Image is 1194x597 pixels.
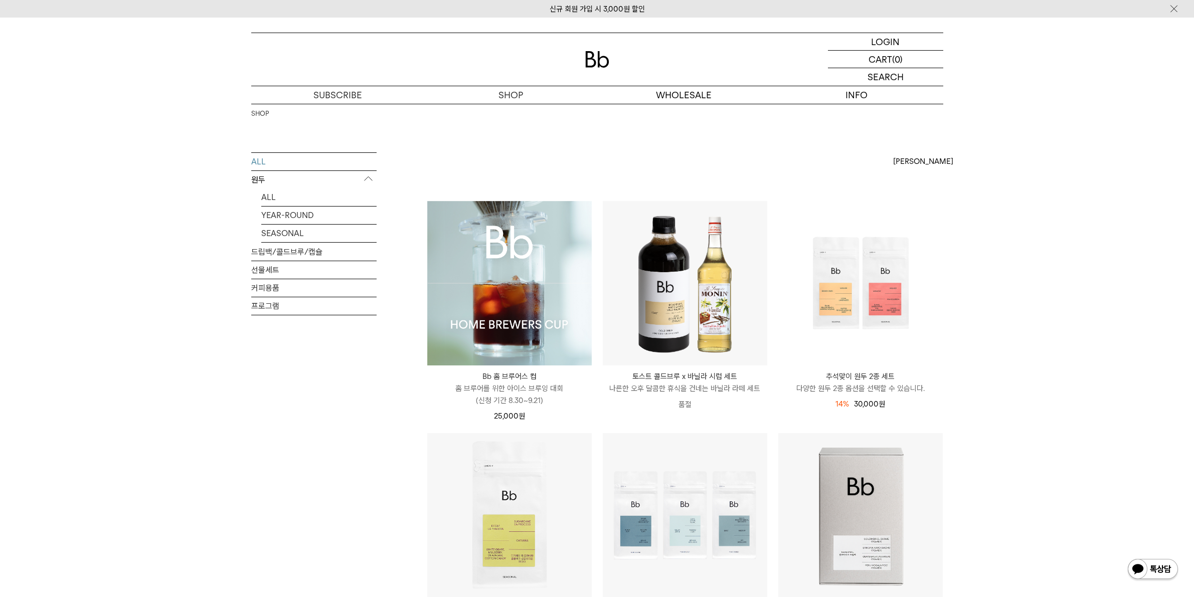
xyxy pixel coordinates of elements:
a: Bb 홈 브루어스 컵 홈 브루어를 위한 아이스 브루잉 대회(신청 기간 8.30~9.21) [427,370,592,407]
p: (0) [892,51,903,68]
img: 카카오톡 채널 1:1 채팅 버튼 [1127,558,1179,582]
img: 로고 [585,51,609,68]
span: 원 [519,412,525,421]
p: 다양한 원두 2종 옵션을 선택할 수 있습니다. [778,382,943,394]
a: 드립백/콜드브루/캡슐 [251,243,377,261]
a: SHOP [251,109,269,119]
p: 원두 [251,171,377,189]
span: [PERSON_NAME] [893,155,953,167]
a: SEASONAL [261,225,377,242]
span: 30,000 [854,400,885,409]
p: SEARCH [868,68,904,86]
p: 토스트 콜드브루 x 바닐라 시럽 세트 [603,370,767,382]
a: 추석맞이 원두 2종 세트 다양한 원두 2종 옵션을 선택할 수 있습니다. [778,370,943,394]
span: 25,000 [494,412,525,421]
p: LOGIN [871,33,900,50]
a: LOGIN [828,33,943,51]
a: YEAR-ROUND [261,207,377,224]
p: CART [869,51,892,68]
div: 14% [835,398,849,410]
p: 나른한 오후 달콤한 휴식을 건네는 바닐라 라떼 세트 [603,382,767,394]
a: 신규 회원 가입 시 3,000원 할인 [550,5,645,14]
a: SHOP [424,86,597,104]
p: WHOLESALE [597,86,770,104]
p: INFO [770,86,943,104]
a: 커피용품 [251,279,377,297]
span: 원 [879,400,885,409]
p: 품절 [603,394,767,415]
a: 토스트 콜드브루 x 바닐라 시럽 세트 나른한 오후 달콤한 휴식을 건네는 바닐라 라떼 세트 [603,370,767,394]
a: ALL [251,153,377,170]
img: 토스트 콜드브루 x 바닐라 시럽 세트 [603,201,767,365]
img: 추석맞이 원두 2종 세트 [778,201,943,365]
a: SUBSCRIBE [251,86,424,104]
p: 추석맞이 원두 2종 세트 [778,370,943,382]
img: Bb 홈 브루어스 컵 [427,201,592,365]
a: 프로그램 [251,297,377,315]
a: 선물세트 [251,261,377,279]
a: CART (0) [828,51,943,68]
a: ALL [261,188,377,206]
p: Bb 홈 브루어스 컵 [427,370,592,382]
p: 홈 브루어를 위한 아이스 브루잉 대회 (신청 기간 8.30~9.21) [427,382,592,407]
